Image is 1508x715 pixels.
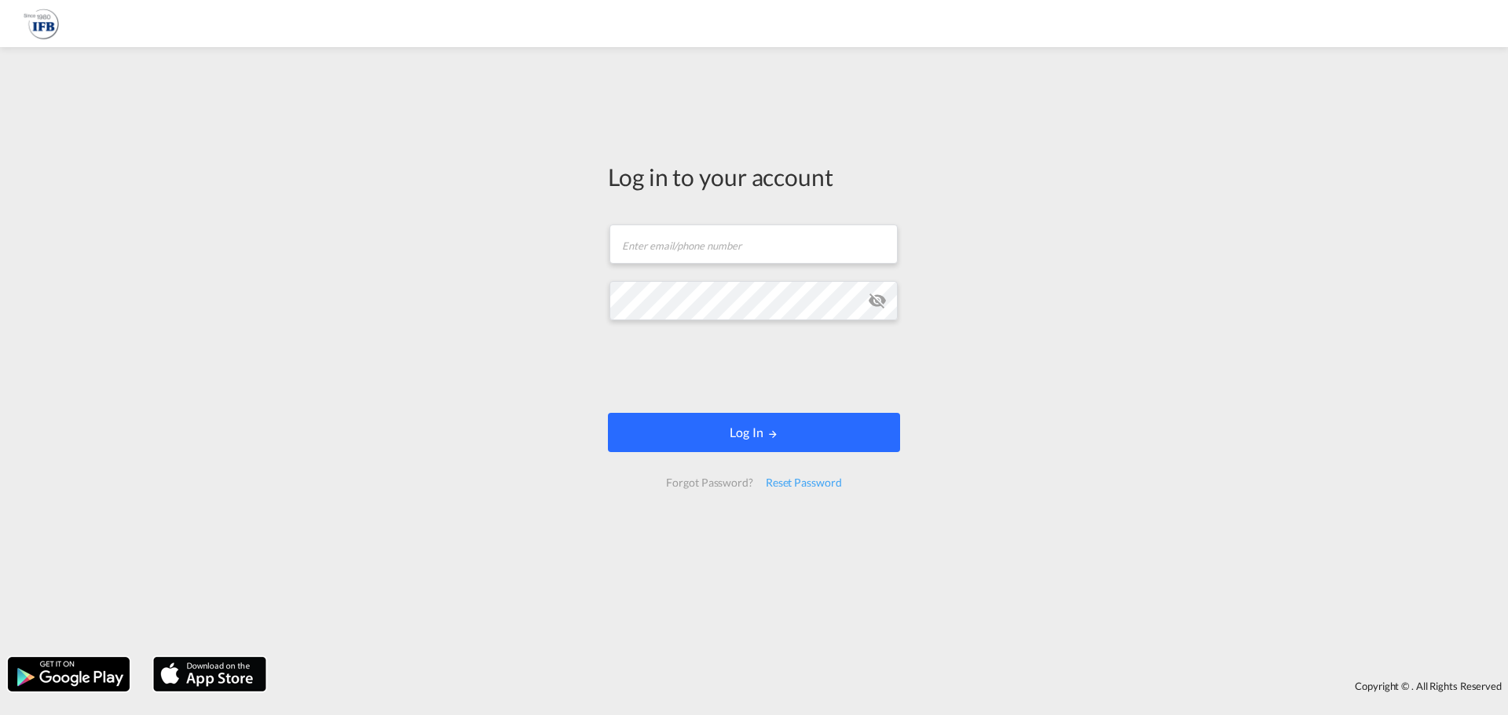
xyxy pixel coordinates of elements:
iframe: reCAPTCHA [635,336,873,397]
img: b628ab10256c11eeb52753acbc15d091.png [24,6,59,42]
div: Copyright © . All Rights Reserved [274,673,1508,699]
div: Reset Password [759,469,848,497]
button: LOGIN [608,413,900,452]
img: apple.png [152,655,268,693]
input: Enter email/phone number [609,224,898,264]
md-icon: icon-eye-off [868,291,887,310]
div: Log in to your account [608,160,900,193]
div: Forgot Password? [660,469,759,497]
img: google.png [6,655,131,693]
